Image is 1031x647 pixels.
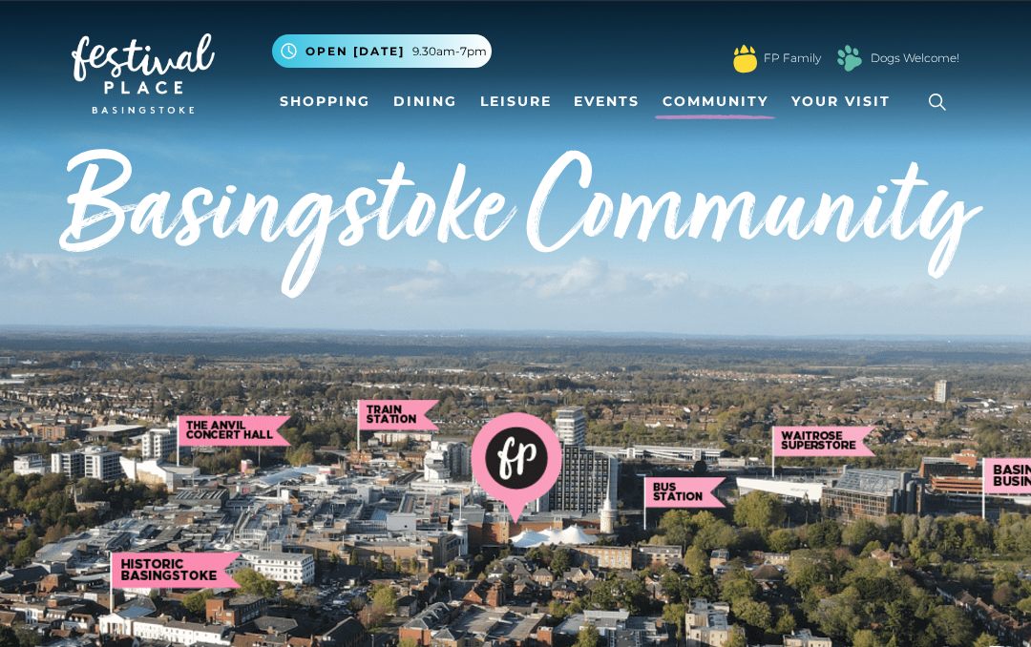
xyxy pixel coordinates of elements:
[412,43,487,60] span: 9.30am-7pm
[272,84,378,119] a: Shopping
[272,34,492,68] button: Open [DATE] 9.30am-7pm
[305,43,405,60] span: Open [DATE]
[566,84,647,119] a: Events
[791,92,891,112] span: Your Visit
[784,84,908,119] a: Your Visit
[764,50,821,67] a: FP Family
[871,50,959,67] a: Dogs Welcome!
[386,84,465,119] a: Dining
[473,84,559,119] a: Leisure
[655,84,776,119] a: Community
[72,33,215,114] img: Festival Place Logo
